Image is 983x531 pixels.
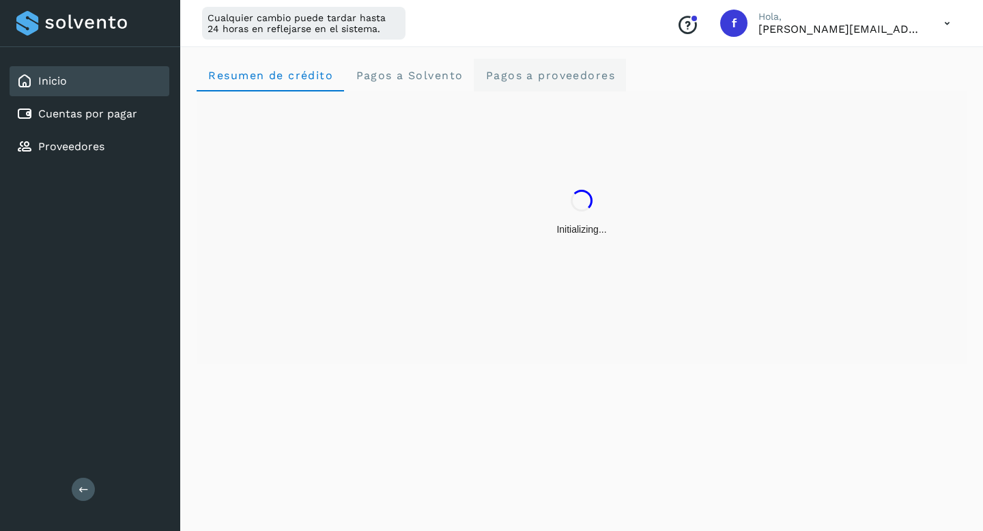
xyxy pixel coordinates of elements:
[355,69,463,82] span: Pagos a Solvento
[38,74,67,87] a: Inicio
[38,140,104,153] a: Proveedores
[10,66,169,96] div: Inicio
[38,107,137,120] a: Cuentas por pagar
[758,23,922,35] p: felipe.usua@harribeltza.com
[485,69,615,82] span: Pagos a proveedores
[758,11,922,23] p: Hola,
[10,99,169,129] div: Cuentas por pagar
[10,132,169,162] div: Proveedores
[208,69,333,82] span: Resumen de crédito
[202,7,405,40] div: Cualquier cambio puede tardar hasta 24 horas en reflejarse en el sistema.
